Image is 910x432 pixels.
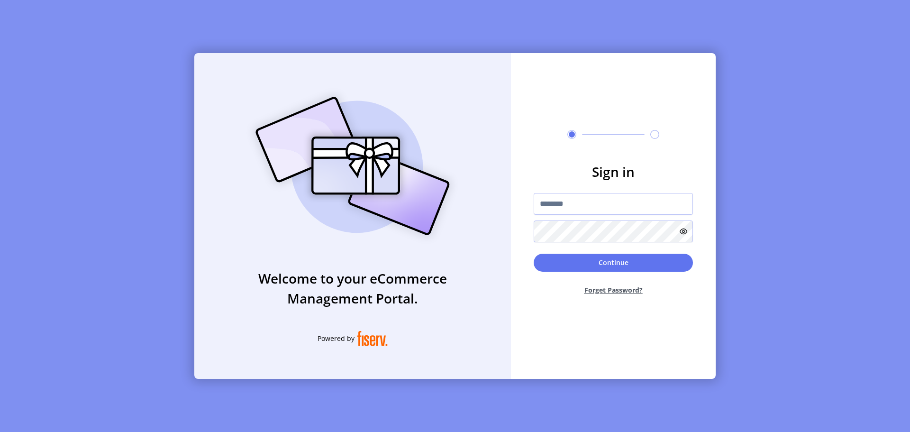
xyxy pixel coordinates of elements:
[241,86,464,246] img: card_Illustration.svg
[534,277,693,303] button: Forget Password?
[534,162,693,182] h3: Sign in
[194,268,511,308] h3: Welcome to your eCommerce Management Portal.
[318,333,355,343] span: Powered by
[534,254,693,272] button: Continue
